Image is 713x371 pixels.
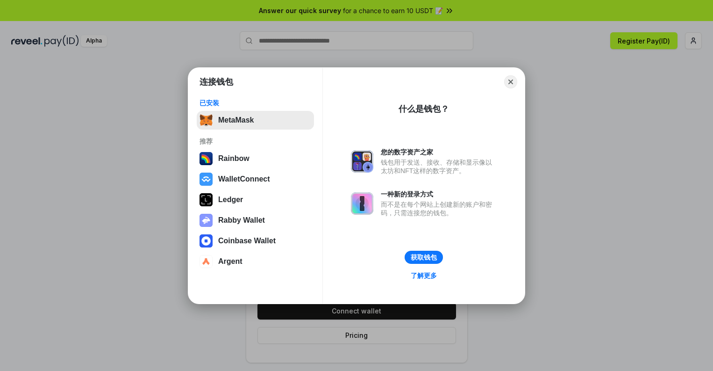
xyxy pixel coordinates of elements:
img: svg+xml,%3Csvg%20xmlns%3D%22http%3A%2F%2Fwww.w3.org%2F2000%2Fsvg%22%20fill%3D%22none%22%20viewBox... [351,150,373,173]
div: 一种新的登录方式 [381,190,497,198]
button: Close [504,75,517,88]
img: svg+xml,%3Csvg%20width%3D%2228%22%20height%3D%2228%22%20viewBox%3D%220%200%2028%2028%22%20fill%3D... [200,234,213,247]
div: WalletConnect [218,175,270,183]
img: svg+xml,%3Csvg%20width%3D%2228%22%20height%3D%2228%22%20viewBox%3D%220%200%2028%2028%22%20fill%3D... [200,173,213,186]
div: 钱包用于发送、接收、存储和显示像以太坊和NFT这样的数字资产。 [381,158,497,175]
img: svg+xml,%3Csvg%20fill%3D%22none%22%20height%3D%2233%22%20viewBox%3D%220%200%2035%2033%22%20width%... [200,114,213,127]
div: 推荐 [200,137,311,145]
button: Argent [197,252,314,271]
div: Rabby Wallet [218,216,265,225]
img: svg+xml,%3Csvg%20xmlns%3D%22http%3A%2F%2Fwww.w3.org%2F2000%2Fsvg%22%20width%3D%2228%22%20height%3... [200,193,213,206]
div: Argent [218,257,242,266]
div: 了解更多 [411,271,437,280]
div: 已安装 [200,99,311,107]
button: MetaMask [197,111,314,130]
img: svg+xml,%3Csvg%20xmlns%3D%22http%3A%2F%2Fwww.w3.org%2F2000%2Fsvg%22%20fill%3D%22none%22%20viewBox... [200,214,213,227]
img: svg+xml,%3Csvg%20width%3D%22120%22%20height%3D%22120%22%20viewBox%3D%220%200%20120%20120%22%20fil... [200,152,213,165]
a: 了解更多 [405,269,442,282]
img: svg+xml,%3Csvg%20xmlns%3D%22http%3A%2F%2Fwww.w3.org%2F2000%2Fsvg%22%20fill%3D%22none%22%20viewBox... [351,192,373,215]
button: Rabby Wallet [197,211,314,230]
h1: 连接钱包 [200,76,233,87]
button: Rainbow [197,149,314,168]
button: WalletConnect [197,170,314,189]
div: Ledger [218,196,243,204]
button: Coinbase Wallet [197,232,314,250]
div: 而不是在每个网站上创建新的账户和密码，只需连接您的钱包。 [381,200,497,217]
div: 获取钱包 [411,253,437,262]
button: 获取钱包 [405,251,443,264]
button: Ledger [197,190,314,209]
div: Coinbase Wallet [218,237,276,245]
div: 什么是钱包？ [399,103,449,115]
div: MetaMask [218,116,254,124]
div: Rainbow [218,154,250,163]
img: svg+xml,%3Csvg%20width%3D%2228%22%20height%3D%2228%22%20viewBox%3D%220%200%2028%2028%22%20fill%3D... [200,255,213,268]
div: 您的数字资产之家 [381,148,497,156]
